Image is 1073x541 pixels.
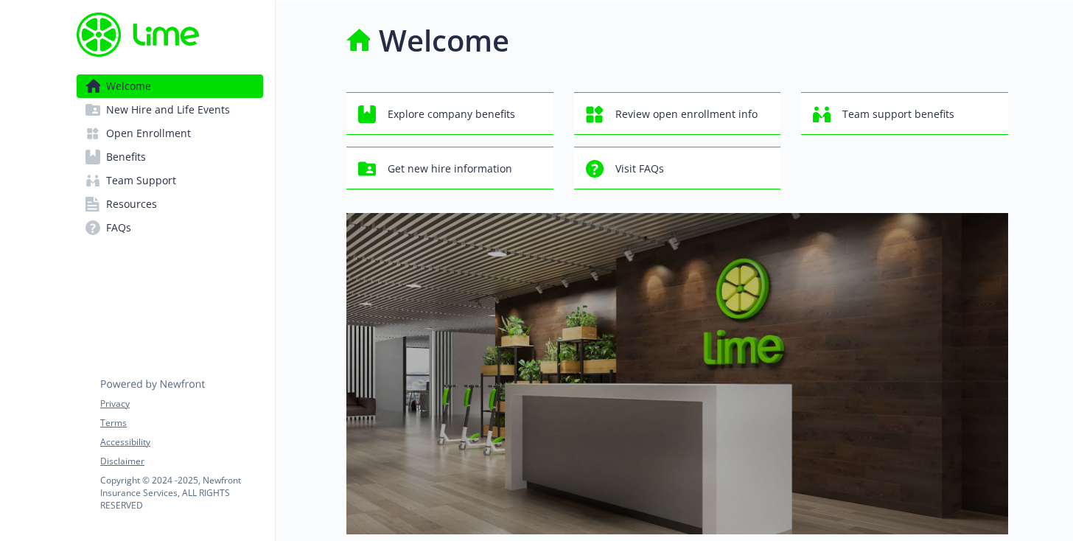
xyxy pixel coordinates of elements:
span: Welcome [106,74,151,98]
a: Open Enrollment [77,122,263,145]
span: FAQs [106,216,131,240]
button: Review open enrollment info [574,92,781,135]
span: Visit FAQs [615,155,664,183]
h1: Welcome [379,18,509,63]
button: Explore company benefits [346,92,553,135]
button: Visit FAQs [574,147,781,189]
span: Resources [106,192,157,216]
a: Team Support [77,169,263,192]
a: Welcome [77,74,263,98]
span: New Hire and Life Events [106,98,230,122]
span: Review open enrollment info [615,100,758,128]
span: Team Support [106,169,176,192]
a: Resources [77,192,263,216]
span: Open Enrollment [106,122,191,145]
a: New Hire and Life Events [77,98,263,122]
button: Team support benefits [801,92,1008,135]
a: Accessibility [100,436,262,449]
a: Privacy [100,397,262,411]
span: Get new hire information [388,155,512,183]
button: Get new hire information [346,147,553,189]
span: Team support benefits [842,100,954,128]
a: FAQs [77,216,263,240]
img: overview page banner [346,213,1008,534]
span: Explore company benefits [388,100,515,128]
a: Benefits [77,145,263,169]
a: Disclaimer [100,455,262,468]
span: Benefits [106,145,146,169]
p: Copyright © 2024 - 2025 , Newfront Insurance Services, ALL RIGHTS RESERVED [100,474,262,512]
a: Terms [100,416,262,430]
